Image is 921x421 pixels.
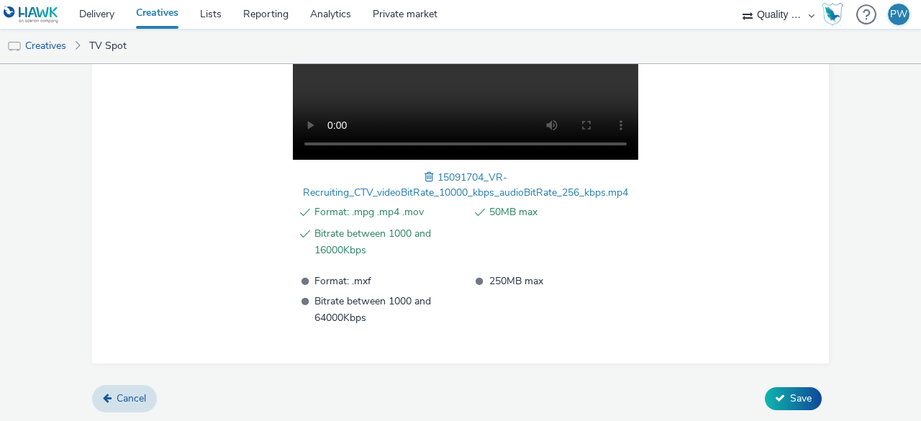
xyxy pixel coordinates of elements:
span: 50MB max [489,204,639,221]
a: Cancel [92,385,157,412]
span: Bitrate between 1000 and 64000Kbps [314,293,464,326]
span: Format: .mpg .mp4 .mov [314,204,464,221]
div: PW [890,4,907,25]
span: Save [790,391,812,405]
a: TV Spot [82,29,134,63]
img: tv [7,40,22,54]
span: Format: .mxf [314,273,464,289]
img: Hawk Academy [822,3,843,26]
a: Hawk Academy [822,3,849,26]
button: Save [765,387,822,410]
span: Bitrate between 1000 and 16000Kbps [314,225,464,258]
span: 250MB max [489,273,639,289]
span: Cancel [117,391,146,405]
img: undefined Logo [4,6,59,24]
span: 15091704_VR-Recruiting_CTV_videoBitRate_10000_kbps_audioBitRate_256_kbps.mp4 [303,171,628,199]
